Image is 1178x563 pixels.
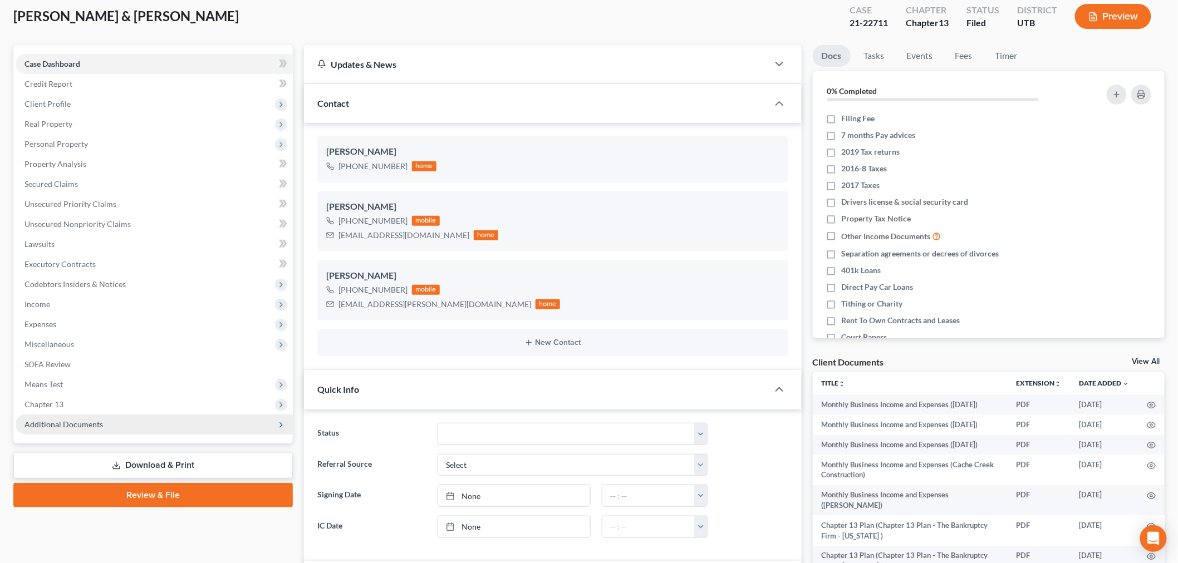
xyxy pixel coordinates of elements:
[850,17,888,29] div: 21-22711
[312,454,432,476] label: Referral Source
[1016,379,1061,387] a: Extensionunfold_more
[842,298,903,309] span: Tithing or Charity
[412,161,436,171] div: home
[1007,455,1070,485] td: PDF
[13,483,293,507] a: Review & File
[16,174,293,194] a: Secured Claims
[842,213,911,224] span: Property Tax Notice
[1140,525,1167,552] div: Open Intercom Messenger
[338,299,531,310] div: [EMAIL_ADDRESS][PERSON_NAME][DOMAIN_NAME]
[24,139,88,149] span: Personal Property
[438,516,590,537] a: None
[1070,455,1138,485] td: [DATE]
[850,4,888,17] div: Case
[326,338,779,347] button: New Contact
[438,485,590,506] a: None
[898,45,942,67] a: Events
[24,279,126,289] span: Codebtors Insiders & Notices
[602,485,695,506] input: -- : --
[16,254,293,274] a: Executory Contracts
[326,145,779,159] div: [PERSON_NAME]
[24,339,74,349] span: Miscellaneous
[317,384,359,394] span: Quick Info
[24,59,80,68] span: Case Dashboard
[338,215,408,226] div: [PHONE_NUMBER]
[986,45,1027,67] a: Timer
[842,180,880,191] span: 2017 Taxes
[1007,394,1070,414] td: PDF
[24,379,63,389] span: Means Test
[842,332,887,343] span: Court Papers
[24,399,63,409] span: Chapter 13
[312,423,432,445] label: Status
[338,230,469,241] div: [EMAIL_ADDRESS][DOMAIN_NAME]
[842,196,969,208] span: Drivers license & social security card
[1070,394,1138,414] td: [DATE]
[24,239,55,249] span: Lawsuits
[1070,434,1138,455] td: [DATE]
[1007,414,1070,434] td: PDF
[24,299,50,309] span: Income
[939,17,949,28] span: 13
[839,381,846,387] i: unfold_more
[338,161,408,172] div: [PHONE_NUMBER]
[24,419,103,429] span: Additional Documents
[412,285,440,295] div: mobile
[1007,485,1070,516] td: PDF
[813,455,1008,485] td: Monthly Business Income and Expenses (Cache Creek Construction)
[827,86,877,96] strong: 0% Completed
[24,179,78,189] span: Secured Claims
[24,219,131,229] span: Unsecured Nonpriority Claims
[13,8,239,24] span: [PERSON_NAME] & [PERSON_NAME]
[813,356,884,368] div: Client Documents
[1132,358,1160,366] a: View All
[1079,379,1129,387] a: Date Added expand_more
[326,200,779,214] div: [PERSON_NAME]
[813,485,1008,516] td: Monthly Business Income and Expenses ([PERSON_NAME])
[822,379,846,387] a: Titleunfold_more
[906,4,949,17] div: Chapter
[412,216,440,226] div: mobile
[842,315,960,326] span: Rent To Own Contracts and Leases
[1075,4,1151,29] button: Preview
[813,434,1008,455] td: Monthly Business Income and Expenses ([DATE])
[326,269,779,283] div: [PERSON_NAME]
[842,113,875,124] span: Filing Fee
[474,230,498,240] div: home
[1017,4,1057,17] div: District
[13,452,293,478] a: Download & Print
[813,414,1008,434] td: Monthly Business Income and Expenses ([DATE])
[1070,515,1138,546] td: [DATE]
[24,79,72,88] span: Credit Report
[24,259,96,269] span: Executory Contracts
[16,154,293,174] a: Property Analysis
[24,159,86,169] span: Property Analysis
[317,58,755,70] div: Updates & News
[16,74,293,94] a: Credit Report
[312,516,432,538] label: IC Date
[855,45,894,67] a: Tasks
[16,234,293,254] a: Lawsuits
[338,284,408,295] div: [PHONE_NUMBER]
[842,248,999,259] span: Separation agreements or decrees of divorces
[312,485,432,507] label: Signing Date
[24,199,116,209] span: Unsecured Priority Claims
[842,231,931,242] span: Other Income Documents
[1070,414,1138,434] td: [DATE]
[536,299,560,309] div: home
[842,146,900,157] span: 2019 Tax returns
[16,54,293,74] a: Case Dashboard
[906,17,949,29] div: Chapter
[24,119,72,129] span: Real Property
[24,319,56,329] span: Expenses
[966,4,999,17] div: Status
[813,45,851,67] a: Docs
[813,515,1008,546] td: Chapter 13 Plan (Chapter 13 Plan - The Bankruptcy Firm - [US_STATE] )
[1070,485,1138,516] td: [DATE]
[1007,515,1070,546] td: PDF
[842,163,887,174] span: 2016-8 Taxes
[16,214,293,234] a: Unsecured Nonpriority Claims
[24,359,71,369] span: SOFA Review
[966,17,999,29] div: Filed
[1017,17,1057,29] div: UTB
